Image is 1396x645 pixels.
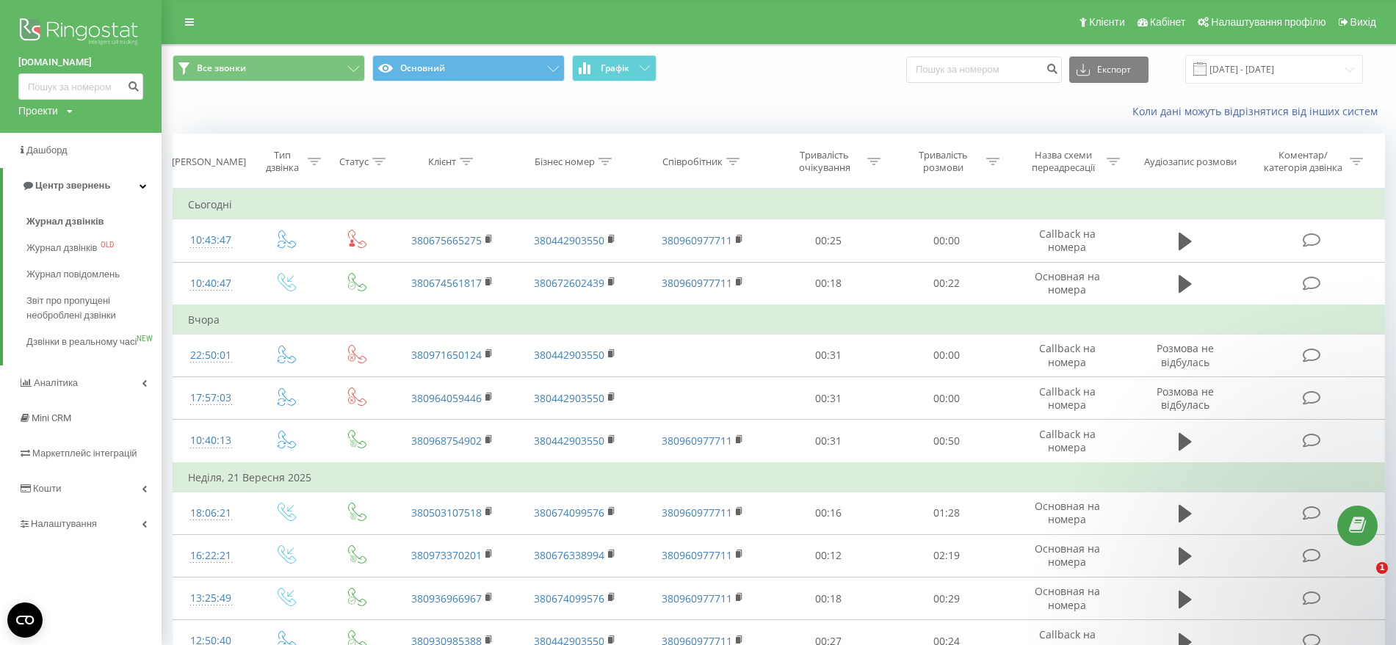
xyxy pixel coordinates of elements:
[261,149,303,174] div: Тип дзвінка
[26,235,162,261] a: Журнал дзвінківOLD
[188,542,234,570] div: 16:22:21
[411,548,482,562] a: 380973370201
[1376,562,1388,574] span: 1
[769,492,887,534] td: 00:16
[26,214,104,229] span: Журнал дзвінків
[173,55,365,81] button: Все звонки
[18,15,143,51] img: Ringostat logo
[32,448,137,459] span: Маркетплейс інтеграцій
[662,591,732,605] a: 380960977711
[769,377,887,420] td: 00:31
[534,506,604,520] a: 380674099576
[411,233,482,247] a: 380675665275
[1005,377,1129,420] td: Callback на номера
[26,288,162,329] a: Звіт про пропущені необроблені дзвінки
[534,434,604,448] a: 380442903550
[887,420,1005,463] td: 00:50
[534,348,604,362] a: 380442903550
[34,377,78,388] span: Аналiтика
[26,145,68,156] span: Дашборд
[188,384,234,412] div: 17:57:03
[372,55,565,81] button: Основний
[1150,16,1186,28] span: Кабінет
[1005,534,1129,577] td: Основная на номера
[411,506,482,520] a: 380503107518
[411,391,482,405] a: 380964059446
[887,377,1005,420] td: 00:00
[188,226,234,255] div: 10:43:47
[188,341,234,370] div: 22:50:01
[26,335,137,349] span: Дзвінки в реальному часі
[887,577,1005,620] td: 00:29
[1211,16,1326,28] span: Налаштування профілю
[32,412,71,423] span: Mini CRM
[188,499,234,528] div: 18:06:21
[18,55,143,70] a: [DOMAIN_NAME]
[411,276,482,290] a: 380674561817
[1157,385,1214,412] span: Розмова не відбулась
[662,506,732,520] a: 380960977711
[1005,420,1129,463] td: Callback на номера
[339,156,369,168] div: Статус
[769,420,887,463] td: 00:31
[887,334,1005,376] td: 00:00
[662,276,732,290] a: 380960977711
[26,208,162,235] a: Журнал дзвінків
[1350,16,1376,28] span: Вихід
[769,219,887,262] td: 00:25
[769,334,887,376] td: 00:31
[1346,562,1381,597] iframe: Intercom live chat
[769,534,887,577] td: 00:12
[785,149,864,174] div: Тривалість очікування
[1005,262,1129,305] td: Основная на номера
[7,602,43,638] button: Open CMP widget
[535,156,595,168] div: Бізнес номер
[188,584,234,613] div: 13:25:49
[904,149,983,174] div: Тривалість розмови
[769,262,887,305] td: 00:18
[31,518,97,529] span: Налаштування
[906,57,1062,83] input: Пошук за номером
[411,591,482,605] a: 380936966967
[1069,57,1149,83] button: Експорт
[3,168,162,203] a: Центр звернень
[172,156,246,168] div: [PERSON_NAME]
[887,262,1005,305] td: 00:22
[662,233,732,247] a: 380960977711
[534,233,604,247] a: 380442903550
[26,267,120,282] span: Журнал повідомлень
[26,241,97,255] span: Журнал дзвінків
[411,434,482,448] a: 380968754902
[534,276,604,290] a: 380672602439
[188,269,234,298] div: 10:40:47
[35,180,110,191] span: Центр звернень
[173,463,1385,492] td: Неділя, 21 Вересня 2025
[887,219,1005,262] td: 00:00
[26,294,154,323] span: Звіт про пропущені необроблені дзвінки
[572,55,657,81] button: Графік
[18,73,143,100] input: Пошук за номером
[188,426,234,455] div: 10:40:13
[534,391,604,405] a: 380442903550
[769,577,887,620] td: 00:18
[662,156,723,168] div: Співробітник
[534,591,604,605] a: 380674099576
[1005,577,1129,620] td: Основная на номера
[1089,16,1125,28] span: Клієнти
[428,156,456,168] div: Клієнт
[1024,149,1103,174] div: Назва схеми переадресації
[1005,492,1129,534] td: Основная на номера
[18,103,58,118] div: Проекти
[662,548,732,562] a: 380960977711
[662,434,732,448] a: 380960977711
[1005,334,1129,376] td: Callback на номера
[173,190,1385,219] td: Сьогодні
[26,329,162,355] a: Дзвінки в реальному часіNEW
[601,63,629,73] span: Графік
[411,348,482,362] a: 380971650124
[26,261,162,288] a: Журнал повідомлень
[1132,104,1385,118] a: Коли дані можуть відрізнятися вiд інших систем
[534,548,604,562] a: 380676338994
[33,483,61,494] span: Кошти
[887,492,1005,534] td: 01:28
